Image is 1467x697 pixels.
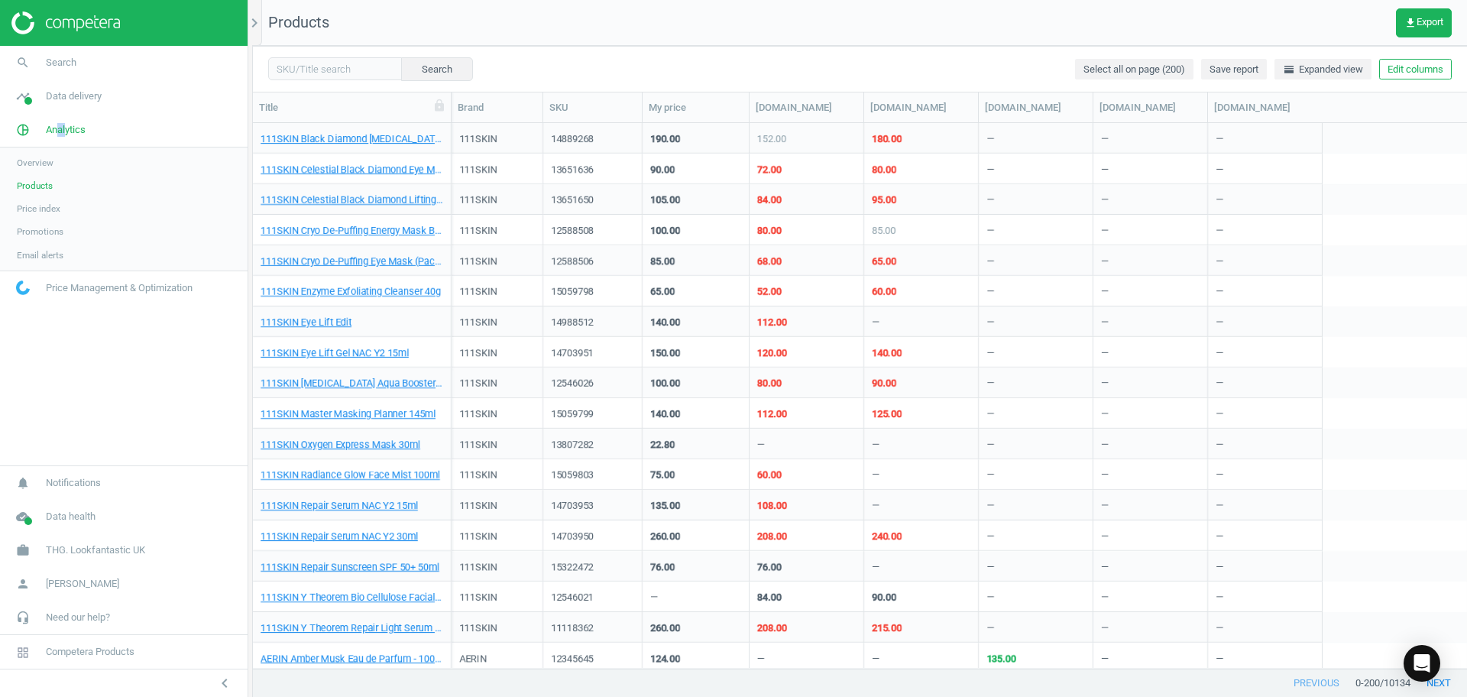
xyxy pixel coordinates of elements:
span: Expanded view [1283,63,1363,76]
div: 111SKIN [459,468,497,488]
div: 111SKIN [459,193,497,212]
div: — [1101,591,1109,610]
div: 111SKIN [459,591,497,610]
div: 14703951 [551,346,634,360]
div: 105.00 [650,193,680,207]
a: 111SKIN [MEDICAL_DATA] Aqua Booster 20ml [261,377,443,391]
div: 13807282 [551,438,634,452]
div: 111SKIN [459,346,497,365]
div: 100.00 [650,224,680,238]
div: SKU [549,101,636,115]
div: — [1101,560,1109,579]
span: Promotions [17,225,63,238]
i: horizontal_split [1283,63,1295,76]
div: — [986,224,994,243]
div: 85.00 [872,224,895,238]
div: 135.00 [650,499,680,513]
a: 111SKIN Cryo De-Puffing Energy Mask Box (Pack of 5) [261,224,443,238]
div: — [1101,468,1109,488]
div: 111SKIN [459,163,497,182]
div: 65.00 [872,254,896,268]
div: 22.80 [650,438,675,452]
div: 111SKIN [459,560,497,579]
div: — [872,560,879,579]
span: Products [17,180,53,192]
div: My price [649,101,743,115]
div: — [986,499,994,518]
div: 76.00 [757,560,782,574]
div: — [1101,254,1109,274]
i: timeline [8,82,37,111]
div: — [986,621,994,640]
div: — [1101,193,1109,212]
div: — [1101,621,1109,640]
div: — [1216,346,1223,365]
span: Select all on page (200) [1083,63,1185,76]
div: — [650,591,658,610]
div: — [986,193,994,212]
div: — [986,530,994,549]
span: Overview [17,157,53,169]
div: Open Intercom Messenger [1404,645,1440,682]
div: 111SKIN [459,224,497,243]
div: [DOMAIN_NAME] [985,101,1086,115]
div: 112.00 [757,316,787,329]
div: 111SKIN [459,316,497,335]
span: Competera Products [46,645,134,659]
i: chevron_right [245,14,264,32]
div: — [1216,499,1223,518]
span: Need our help? [46,611,110,624]
div: — [1216,224,1223,243]
div: 208.00 [757,530,787,543]
a: 111SKIN Eye Lift Gel NAC Y2 15ml [261,346,409,360]
div: 60.00 [872,285,896,299]
div: 80.00 [872,163,896,177]
div: — [1216,377,1223,396]
div: 108.00 [757,499,787,513]
div: 90.00 [872,377,896,391]
div: 68.00 [757,254,782,268]
div: 152.00 [757,132,786,146]
div: — [1216,193,1223,212]
div: 208.00 [757,621,787,635]
div: 90.00 [872,591,896,605]
div: — [986,285,994,304]
div: — [986,346,994,365]
div: AERIN [459,652,487,671]
div: — [757,652,765,671]
div: — [1101,530,1109,549]
button: Select all on page (200) [1075,59,1193,80]
div: 240.00 [872,530,902,543]
div: — [986,254,994,274]
button: next [1410,669,1467,697]
div: — [1101,346,1109,365]
div: — [872,438,879,457]
span: Analytics [46,123,86,137]
div: 15059798 [551,285,634,299]
div: — [1101,285,1109,304]
div: 111SKIN [459,621,497,640]
div: 95.00 [872,193,896,207]
div: [DOMAIN_NAME] [1099,101,1201,115]
button: previous [1278,669,1355,697]
i: person [8,569,37,598]
span: 0 - 200 [1355,676,1380,690]
div: — [986,438,994,457]
div: 135.00 [986,652,1016,666]
div: — [1101,438,1109,457]
div: 124.00 [650,652,680,666]
i: work [8,536,37,565]
a: 111SKIN Y Theorem Bio Cellulose Facial Mask Box [261,591,443,605]
div: 111SKIN [459,407,497,426]
div: — [1101,652,1109,671]
div: 13651636 [551,163,634,177]
a: 111SKIN Oxygen Express Mask 30ml [261,438,420,452]
div: 60.00 [757,468,782,482]
div: — [872,316,879,335]
div: — [872,468,879,488]
a: 111SKIN Cryo De-Puffing Eye Mask (Pack of 8) [261,254,443,268]
div: 15059799 [551,407,634,421]
div: 111SKIN [459,530,497,549]
div: 120.00 [757,346,787,360]
div: 140.00 [872,346,902,360]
